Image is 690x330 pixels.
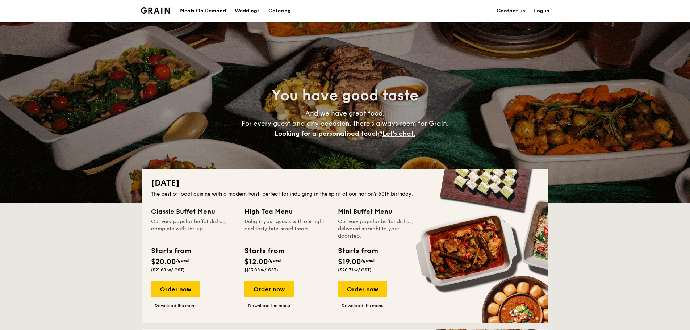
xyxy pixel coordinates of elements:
div: The best of local cuisine with a modern twist, perfect for indulging in the spirit of our nation’... [151,191,539,198]
div: Order now [151,281,200,297]
a: Logotype [141,7,170,14]
span: $12.00 [244,258,268,266]
div: Starts from [338,246,377,256]
h2: [DATE] [151,177,539,189]
span: Looking for a personalised touch? [275,130,382,138]
div: Delight your guests with our light and tasty bite-sized treats. [244,218,329,240]
div: Mini Buffet Menu [338,206,423,217]
div: Starts from [244,246,284,256]
span: Let's chat. [382,130,415,138]
div: Order now [338,281,387,297]
div: High Tea Menu [244,206,329,217]
span: ($20.71 w/ GST) [338,267,372,272]
a: Download the menu [244,303,294,309]
span: $19.00 [338,258,361,266]
span: You have good taste [272,87,418,104]
span: And we have great food. For every guest and any occasion, there’s always room for Grain. [242,109,449,138]
div: Order now [244,281,294,297]
span: $20.00 [151,258,176,266]
span: ($13.08 w/ GST) [244,267,278,272]
div: Classic Buffet Menu [151,206,236,217]
span: /guest [361,258,375,263]
span: ($21.80 w/ GST) [151,267,185,272]
img: Grain [141,7,170,14]
span: /guest [176,258,190,263]
div: Starts from [151,246,191,256]
span: /guest [268,258,282,263]
a: Download the menu [338,303,387,309]
div: Our very popular buffet dishes, delivered straight to your doorstep. [338,218,423,240]
div: Our very popular buffet dishes, complete with set-up. [151,218,236,240]
a: Download the menu [151,303,200,309]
